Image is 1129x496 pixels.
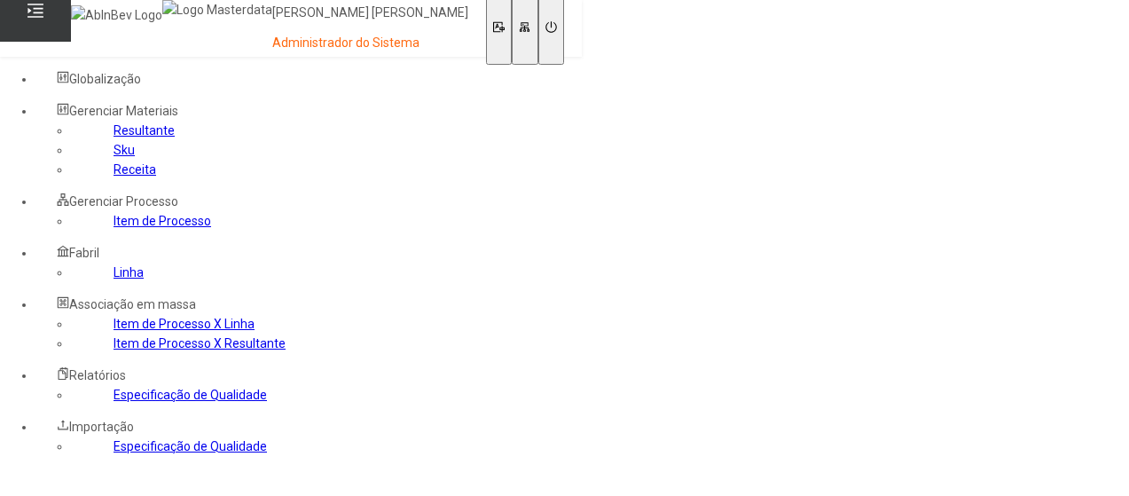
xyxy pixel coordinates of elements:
img: AbInBev Logo [71,5,162,25]
span: Globalização [69,72,141,86]
span: Associação em massa [69,297,196,311]
a: Item de Processo X Linha [114,317,255,331]
a: Especificação de Qualidade [114,439,267,453]
span: Importação [69,420,134,434]
a: Item de Processo X Resultante [114,336,286,350]
span: Gerenciar Processo [69,194,178,209]
span: Fabril [69,246,99,260]
a: Item de Processo [114,214,211,228]
span: Relatórios [69,368,126,382]
a: Resultante [114,123,175,138]
a: Receita [114,162,156,177]
span: Gerenciar Materiais [69,104,178,118]
a: Especificação de Qualidade [114,388,267,402]
p: Administrador do Sistema [272,35,468,52]
a: Sku [114,143,135,157]
a: Linha [114,265,144,279]
p: [PERSON_NAME] [PERSON_NAME] [272,4,468,22]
